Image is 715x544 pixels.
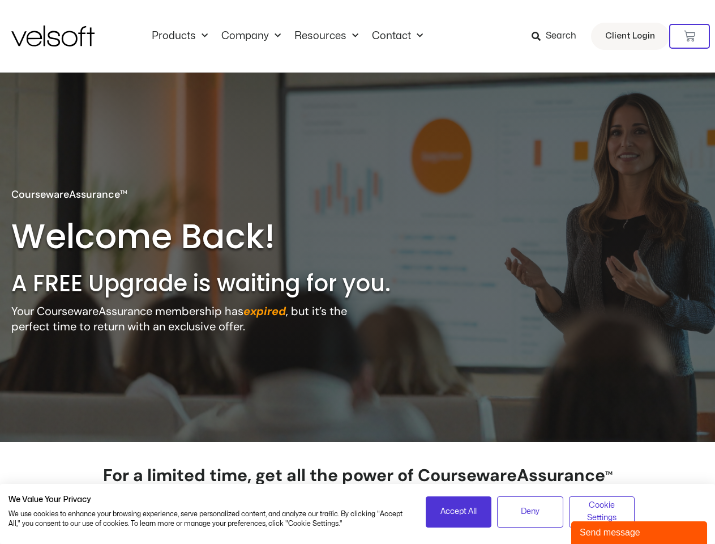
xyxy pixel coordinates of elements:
p: Your CoursewareAssurance membership has , but it’s the perfect time to return with an exclusive o... [11,304,360,334]
span: Client Login [605,29,655,44]
h2: A FREE Upgrade is waiting for you. [11,269,438,298]
button: Accept all cookies [426,496,492,528]
strong: expired [243,304,286,318]
h2: Welcome Back! [11,214,293,258]
nav: Menu [145,30,430,42]
a: ProductsMenu Toggle [145,30,215,42]
strong: For a limited time, get all the power of CoursewareAssurance [103,464,613,508]
span: Cookie Settings [576,499,628,525]
button: Deny all cookies [497,496,563,528]
h2: We Value Your Privacy [8,495,409,505]
span: Search [546,29,576,44]
a: ContactMenu Toggle [365,30,430,42]
a: Search [532,27,584,46]
span: Deny [521,505,540,518]
a: ResourcesMenu Toggle [288,30,365,42]
a: Client Login [591,23,669,50]
span: TM [605,470,613,477]
p: CoursewareAssurance [11,187,127,202]
span: TM [120,189,127,195]
img: Velsoft Training Materials [11,25,95,46]
span: Accept All [440,505,477,518]
iframe: chat widget [571,519,709,544]
button: Adjust cookie preferences [569,496,635,528]
a: CompanyMenu Toggle [215,30,288,42]
p: We use cookies to enhance your browsing experience, serve personalized content, and analyze our t... [8,509,409,529]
